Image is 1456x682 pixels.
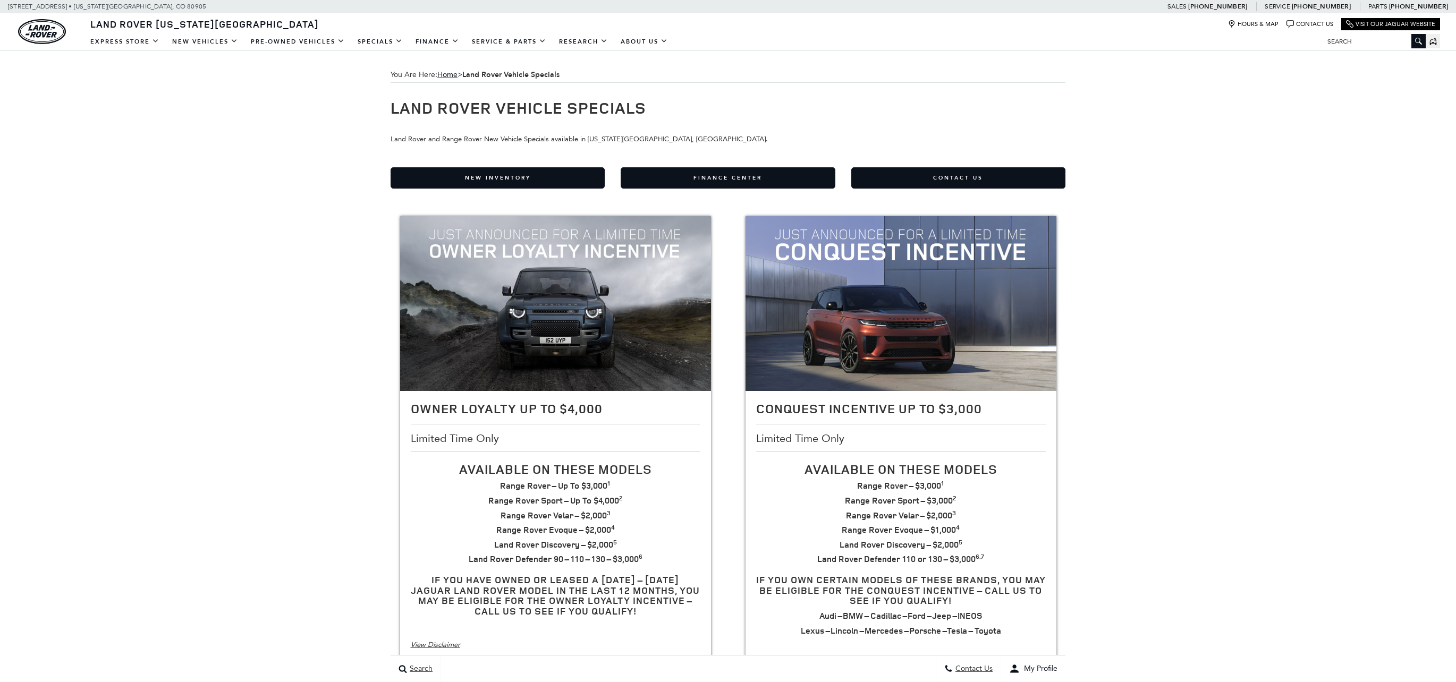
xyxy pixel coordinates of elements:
[840,539,962,550] strong: Land Rover Discovery – $2,000
[437,70,560,79] span: >
[84,18,325,30] a: Land Rover [US_STATE][GEOGRAPHIC_DATA]
[909,625,947,636] strong: Porsche –
[462,70,560,80] strong: Land Rover Vehicle Specials
[607,508,611,517] sup: 3
[407,664,433,674] span: Search
[391,122,1065,145] p: Land Rover and Range Rover New Vehicle Specials available in [US_STATE][GEOGRAPHIC_DATA], [GEOGRA...
[494,539,617,550] strong: Land Rover Discovery – $2,000
[84,32,166,51] a: EXPRESS STORE
[941,479,944,488] sup: 1
[851,167,1065,189] a: Contact Us
[953,664,993,674] span: Contact Us
[488,495,623,506] strong: Range Rover Sport – Up To $4,000
[90,18,319,30] span: Land Rover [US_STATE][GEOGRAPHIC_DATA]
[18,19,66,44] a: land-rover
[932,610,958,621] strong: Jeep –
[976,552,984,561] sup: 6,7
[621,167,835,189] a: Finance Center
[843,610,908,621] strong: BMW – Cadillac –
[1188,2,1247,11] a: [PHONE_NUMBER]
[959,538,962,547] sup: 5
[1228,20,1279,28] a: Hours & Map
[805,461,997,478] span: Available On These Models
[639,552,642,561] sup: 6
[500,480,611,491] strong: Range Rover – Up To $3,000
[1167,3,1187,10] span: Sales
[1001,655,1065,682] button: user-profile-menu
[400,216,711,391] img: Owner Loyalty Up To $4,000
[411,639,700,651] div: View Disclaimer
[1346,20,1435,28] a: Visit Our Jaguar Website
[391,99,1065,116] h1: Land Rover Vehicle Specials
[842,524,960,535] strong: Range Rover Evoque – $1,000
[845,495,956,506] strong: Range Rover Sport – $3,000
[553,32,614,51] a: Research
[746,216,1056,391] img: Conquest Incentive Up To $3,000
[1286,20,1333,28] a: Contact Us
[437,70,458,79] a: Home
[801,625,831,636] strong: Lexus –
[614,32,674,51] a: About Us
[613,538,617,547] sup: 5
[411,402,700,415] h2: Owner Loyalty Up To $4,000
[391,67,1065,83] div: Breadcrumbs
[953,493,956,502] sup: 2
[411,575,700,617] h3: If you have owned or leased a [DATE] – [DATE] Jaguar Land Rover model in the last 12 months, you ...
[351,32,409,51] a: Specials
[956,523,960,532] sup: 4
[857,480,944,491] strong: Range Rover – $3,000
[501,509,611,521] strong: Range Rover Velar – $2,000
[1368,3,1387,10] span: Parts
[846,509,956,521] strong: Range Rover Velar – $2,000
[1265,3,1290,10] span: Service
[611,523,615,532] sup: 4
[607,479,611,488] sup: 1
[18,19,66,44] img: Land Rover
[817,553,984,565] strong: Land Rover Defender 110 or 130 – $3,000
[958,610,982,621] strong: INEOS
[496,524,615,535] strong: Range Rover Evoque – $2,000
[391,67,1065,83] span: You Are Here:
[84,32,674,51] nav: Main Navigation
[1292,2,1351,11] a: [PHONE_NUMBER]
[459,461,652,478] span: Available On These Models
[469,553,642,565] strong: Land Rover Defender 90 – 110 – 130 – $3,000
[1389,2,1448,11] a: [PHONE_NUMBER]
[465,32,553,51] a: Service & Parts
[756,432,847,444] span: Limited Time Only
[865,625,909,636] strong: Mercedes –
[756,575,1046,606] h3: If you own certain models of these brands, you may be eligible for the Conquest Incentive – Call ...
[409,32,465,51] a: Finance
[8,3,206,10] a: [STREET_ADDRESS] • [US_STATE][GEOGRAPHIC_DATA], CO 80905
[831,625,865,636] strong: Lincoln –
[244,32,351,51] a: Pre-Owned Vehicles
[952,508,956,517] sup: 3
[756,402,1046,415] h2: Conquest Incentive Up To $3,000
[411,432,502,444] span: Limited Time Only
[1020,664,1057,674] span: My Profile
[908,610,932,621] strong: Ford –
[391,167,605,189] a: New Inventory
[1319,35,1426,48] input: Search
[619,493,623,502] sup: 2
[819,610,843,621] span: Audi –
[947,625,1001,636] strong: Tesla – Toyota
[166,32,244,51] a: New Vehicles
